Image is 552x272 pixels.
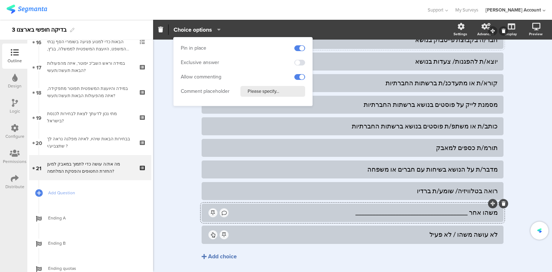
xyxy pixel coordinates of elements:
[5,133,24,140] div: Configure
[29,130,151,155] a: 20 בבחירות הבאות שיהיו, לאיזה מפלגה נראה לך שתצביע/י ?
[36,38,41,46] span: 16
[207,122,498,130] div: כותב/ת או משתפ/ת פוסטים בנושא ברשתות החברתיות
[47,110,133,124] div: מתי נכון לדעתך לצאת לבחירות לכנסת בישראל?
[529,31,543,37] div: Preview
[36,113,41,121] span: 19
[240,86,305,97] input: Type placeholder
[505,31,517,37] div: Display
[181,59,219,66] div: Exclusive answer
[181,73,221,81] div: Allow commenting
[48,214,140,222] span: Ending A
[207,36,498,44] div: חבר/ה בקבוצת פייסבוק בנושא
[477,31,494,37] div: Advanced
[29,80,151,105] a: 18 במידה והיועצת המשפטית תפוטר מתפקידה, איזה מהפעולות הבאות תעשה/תעשי?
[538,228,541,232] img: segmanta-icon-final.svg
[181,45,206,52] div: Pin in place
[454,31,467,37] div: Settings
[207,57,498,65] div: יוצא/ת להפגנות/ צעדות בנושא
[10,108,20,114] div: Logic
[230,208,498,217] div: משהו אחר _______________________________________
[207,187,498,195] div: רואה בטלוויזיה/ שומע/ת ברדיו
[207,165,498,173] div: מדבר/ת על הנושא בשיחות עם חברים או משפחה
[47,31,133,53] div: מה הסיכוי שתעשה/תעשי כל אחת מהפעולות הבאות כדי למנוע פגיעה בשומרי הסף (בתי המשפט, היועצת המשפטית ...
[8,58,22,64] div: Outline
[36,88,41,96] span: 18
[6,5,47,14] img: segmanta logo
[47,160,133,175] div: מה את/ה עושה כדי לתמוך במאבק למען החזרת החטופים והפסקת המלחמה?
[47,85,133,99] div: במידה והיועצת המשפטית תפוטר מתפקידה, איזה מהפעולות הבאות תעשה/תעשי?
[230,230,498,239] div: לא עושה משהו / לא פעיל
[29,29,151,54] a: 16 מה הסיכוי שתעשה/תעשי כל אחת מהפעולות הבאות כדי למנוע פגיעה בשומרי הסף (בתי המשפט, היועצת המשפט...
[47,60,133,74] div: במידה וראש השב"כ יפוטר, איזה מהפעולות הבאות תעשה/תעשי?
[48,240,140,247] span: Ending B
[207,79,498,87] div: קורא/ת או מתעדכנ/ת ברשתות החברתיות
[202,248,503,266] button: Add choice
[486,6,541,13] div: [PERSON_NAME] Account
[29,155,151,180] a: 21 מה את/ה עושה כדי לתמוך במאבק למען החזרת החטופים והפסקת המלחמה?
[12,24,66,36] div: 3 בדיקה חופשי בארצנו
[207,100,498,109] div: מסמנת לייק על פוסטים בנושא ברשתות החברתיות
[5,183,24,190] div: Distribute
[29,205,151,231] a: Ending A
[29,54,151,80] a: 17 במידה וראש השב"כ יפוטר, איזה מהפעולות הבאות תעשה/תעשי?
[8,83,22,89] div: Design
[48,265,140,272] span: Ending quotas
[36,63,41,71] span: 17
[174,26,212,34] span: Choice options
[36,139,42,146] span: 20
[48,189,140,196] span: Add Question
[208,253,237,260] div: Add choice
[207,144,498,152] div: תורמ/ת כספים למאבק
[47,135,133,150] div: בבחירות הבאות שיהיו, לאיזה מפלגה נראה לך שתצביע/י ?
[181,88,230,95] div: Comment placeholder
[36,164,41,172] span: 21
[428,6,443,13] span: Support
[173,22,221,37] button: Choice options
[29,105,151,130] a: 19 מתי נכון לדעתך לצאת לבחירות לכנסת בישראל?
[3,158,27,165] div: Permissions
[29,231,151,256] a: Ending B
